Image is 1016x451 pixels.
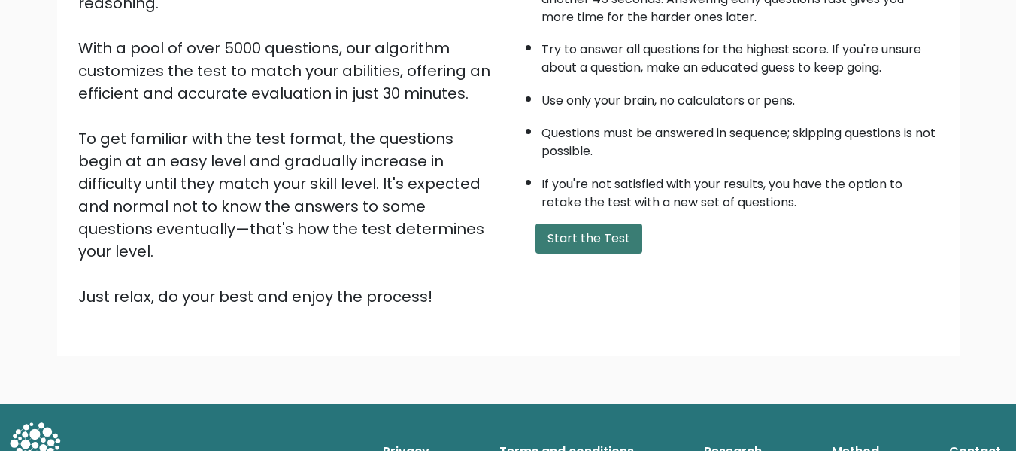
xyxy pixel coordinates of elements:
[541,84,939,110] li: Use only your brain, no calculators or pens.
[541,117,939,160] li: Questions must be answered in sequence; skipping questions is not possible.
[541,168,939,212] li: If you're not satisfied with your results, you have the option to retake the test with a new set ...
[535,224,642,254] button: Start the Test
[541,33,939,77] li: Try to answer all questions for the highest score. If you're unsure about a question, make an edu...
